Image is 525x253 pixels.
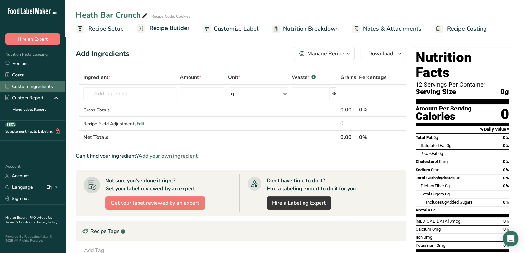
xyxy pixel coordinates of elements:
[267,196,331,210] a: Hire a Labeling Expert
[37,220,57,225] a: Privacy Policy
[5,33,60,45] button: Hire an Expert
[416,159,438,164] span: Cholesterol
[363,25,421,33] span: Notes & Attachments
[360,47,406,60] button: Download
[46,183,60,191] div: EN
[416,81,509,88] div: 12 Servings Per Container
[83,87,177,100] input: Add Ingredient
[83,107,177,113] div: Gross Totals
[368,50,393,58] span: Download
[421,151,432,156] i: Trans
[231,90,234,98] div: g
[416,243,436,248] span: Potassium
[426,200,473,205] span: Includes Added Sugars
[88,25,124,33] span: Recipe Setup
[416,135,433,140] span: Total Fat
[437,243,445,248] span: 0mg
[76,48,129,59] div: Add Ingredients
[503,135,509,140] span: 0%
[82,130,339,144] th: Net Totals
[307,50,344,58] div: Manage Recipe
[439,159,448,164] span: 0mg
[416,227,431,232] span: Calcium
[421,151,437,156] span: Fat
[5,215,28,220] a: Hire an Expert .
[5,181,33,193] a: Language
[228,74,240,81] span: Unit
[105,196,205,210] button: Get your label reviewed by an expert
[340,106,356,114] div: 0.00
[5,235,60,243] div: Powered By FoodLabelMaker © 2025 All Rights Reserved
[180,74,201,81] span: Amount
[503,159,509,164] span: 0%
[424,235,432,240] span: 0mg
[442,200,447,205] span: 0g
[503,219,509,224] span: 0%
[501,106,509,123] div: 0
[431,167,439,172] span: 0mg
[6,220,37,225] a: Terms & Conditions .
[76,22,124,36] a: Recipe Setup
[421,183,444,188] span: Dietary Fiber
[83,120,177,127] div: Recipe Yield Adjustments
[500,88,509,96] span: 0g
[416,208,430,212] span: Protein
[416,126,509,133] section: % Daily Value *
[76,222,406,241] div: Recipe Tags
[339,130,357,144] th: 0.00
[435,22,487,36] a: Recipe Costing
[421,143,446,148] span: Saturated Fat
[283,25,339,33] span: Nutrition Breakdown
[203,22,259,36] a: Customize Label
[76,152,406,160] div: Can't find your ingredient?
[76,9,149,21] div: Heath Bar Crunch
[5,122,16,127] div: BETA
[421,192,444,196] span: Total Sugars
[503,227,509,232] span: 0%
[503,167,509,172] span: 0%
[357,130,390,144] th: 0%
[416,219,449,224] span: [MEDICAL_DATA]
[503,231,518,246] div: Open Intercom Messenger
[214,25,259,33] span: Customize Label
[267,177,356,193] div: Don't have time to do it? Hire a labeling expert to do it for you
[445,192,450,196] span: 0g
[5,94,43,101] div: Custom Report
[416,50,509,80] h1: Nutrition Facts
[503,143,509,148] span: 0%
[416,235,423,240] span: Iron
[111,199,199,207] span: Get your label reviewed by an expert
[447,25,487,33] span: Recipe Costing
[30,215,38,220] a: FAQ .
[503,176,509,180] span: 0%
[137,121,144,127] span: Edit
[456,176,460,180] span: 0g
[503,200,509,205] span: 0%
[359,106,389,114] div: 0%
[447,143,451,148] span: 0g
[450,219,460,224] span: 0mcg
[139,152,198,160] span: Add your own ingredient
[438,151,443,156] span: 0g
[340,120,356,127] div: 0
[272,22,339,36] a: Nutrition Breakdown
[83,74,111,81] span: Ingredient
[416,106,472,112] div: Amount Per Serving
[292,74,316,81] div: Waste
[340,74,356,81] span: Grams
[432,227,441,232] span: 0mg
[151,13,190,19] div: Recipe Code: Cookies
[416,167,430,172] span: Sodium
[431,208,435,212] span: 0g
[5,215,52,225] a: About Us .
[416,112,472,121] div: Calories
[503,183,509,188] span: 0%
[359,74,386,81] span: Percentage
[149,24,189,33] span: Recipe Builder
[434,135,438,140] span: 0g
[352,22,421,36] a: Notes & Attachments
[416,176,455,180] span: Total Carbohydrates
[105,177,195,193] div: Not sure you've done it right? Get your label reviewed by an expert
[294,47,355,60] button: Manage Recipe
[416,88,456,96] span: Serving Size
